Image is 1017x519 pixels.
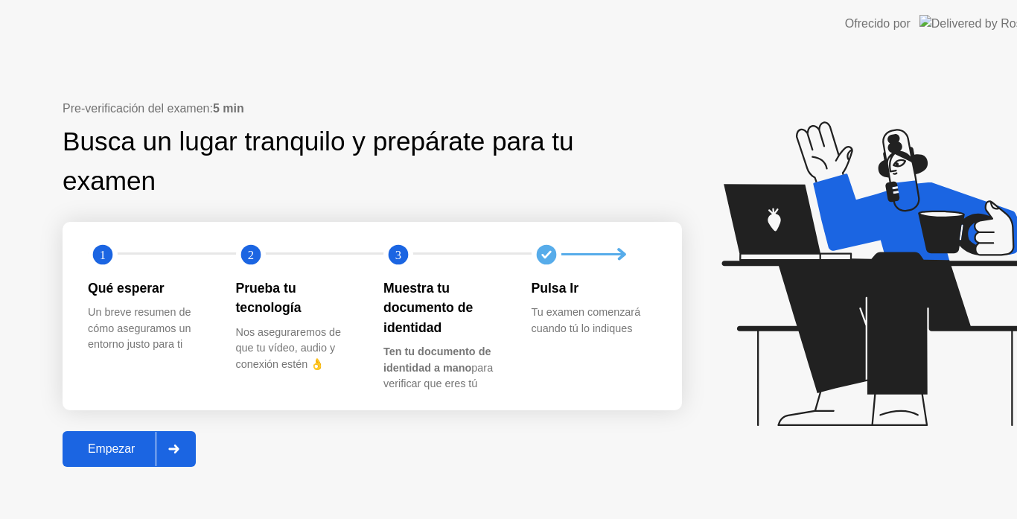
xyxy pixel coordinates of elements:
button: Empezar [63,431,196,467]
div: Muestra tu documento de identidad [383,278,508,337]
div: para verificar que eres tú [383,344,508,392]
div: Pre-verificación del examen: [63,100,682,118]
div: Ofrecido por [845,15,911,33]
div: Un breve resumen de cómo aseguramos un entorno justo para ti [88,305,212,353]
div: Prueba tu tecnología [236,278,360,318]
div: Tu examen comenzará cuando tú lo indiques [532,305,656,337]
div: Pulsa Ir [532,278,656,298]
text: 2 [247,247,253,261]
text: 1 [100,247,106,261]
b: 5 min [213,102,244,115]
div: Nos aseguraremos de que tu vídeo, audio y conexión estén 👌 [236,325,360,373]
div: Busca un lugar tranquilo y prepárate para tu examen [63,122,587,201]
text: 3 [395,247,401,261]
div: Qué esperar [88,278,212,298]
div: Empezar [67,442,156,456]
b: Ten tu documento de identidad a mano [383,346,491,374]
